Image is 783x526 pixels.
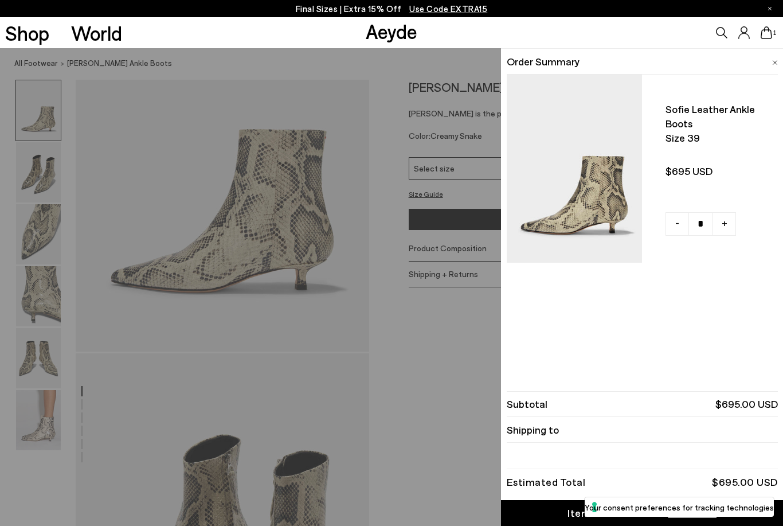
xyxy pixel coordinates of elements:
div: Item Added to Cart [567,506,661,520]
button: Your consent preferences for tracking technologies [585,497,774,517]
span: 1 [772,30,778,36]
span: $695.00 USD [715,397,778,411]
a: - [665,212,689,236]
a: 1 [761,26,772,39]
span: + [722,216,727,231]
a: World [71,23,122,43]
a: Shop [5,23,49,43]
span: Size 39 [665,131,772,145]
span: Sofie leather ankle boots [665,102,772,131]
div: $695.00 USD [712,478,778,486]
div: Estimated Total [507,478,586,486]
span: Shipping to [507,423,559,437]
li: Subtotal [507,391,778,417]
span: - [675,216,679,231]
a: Aeyde [366,19,417,43]
span: $695 USD [665,164,772,178]
label: Your consent preferences for tracking technologies [585,501,774,513]
a: Item Added to Cart View Cart [501,500,783,526]
p: Final Sizes | Extra 15% Off [296,2,488,16]
a: + [712,212,736,236]
img: AEYDE-SOFIE-SNAKE-PRINT-GOAT-LEATHER-CREAMY-1_d0b4535b-3a64-491a-8cb9-b364d14a3e6e_900x.jpg [507,75,642,263]
span: Navigate to /collections/ss25-final-sizes [409,3,487,14]
span: Order Summary [507,54,580,69]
